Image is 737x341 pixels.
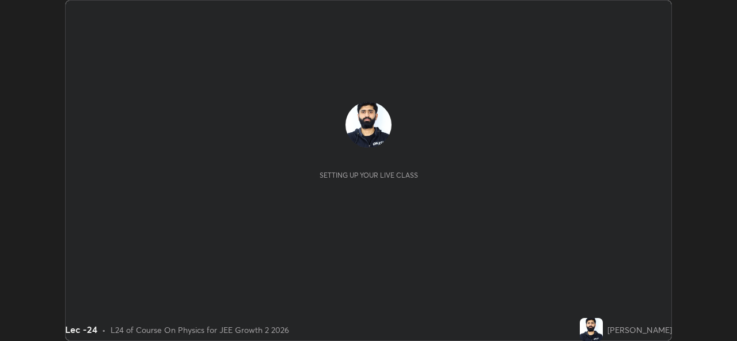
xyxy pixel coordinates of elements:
[65,323,97,336] div: Lec -24
[345,102,392,148] img: 2349b454c6bd44f8ab76db58f7b727f7.jpg
[111,324,289,336] div: L24 of Course On Physics for JEE Growth 2 2026
[607,324,672,336] div: [PERSON_NAME]
[102,324,106,336] div: •
[580,318,603,341] img: 2349b454c6bd44f8ab76db58f7b727f7.jpg
[320,171,418,179] div: Setting up your live class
